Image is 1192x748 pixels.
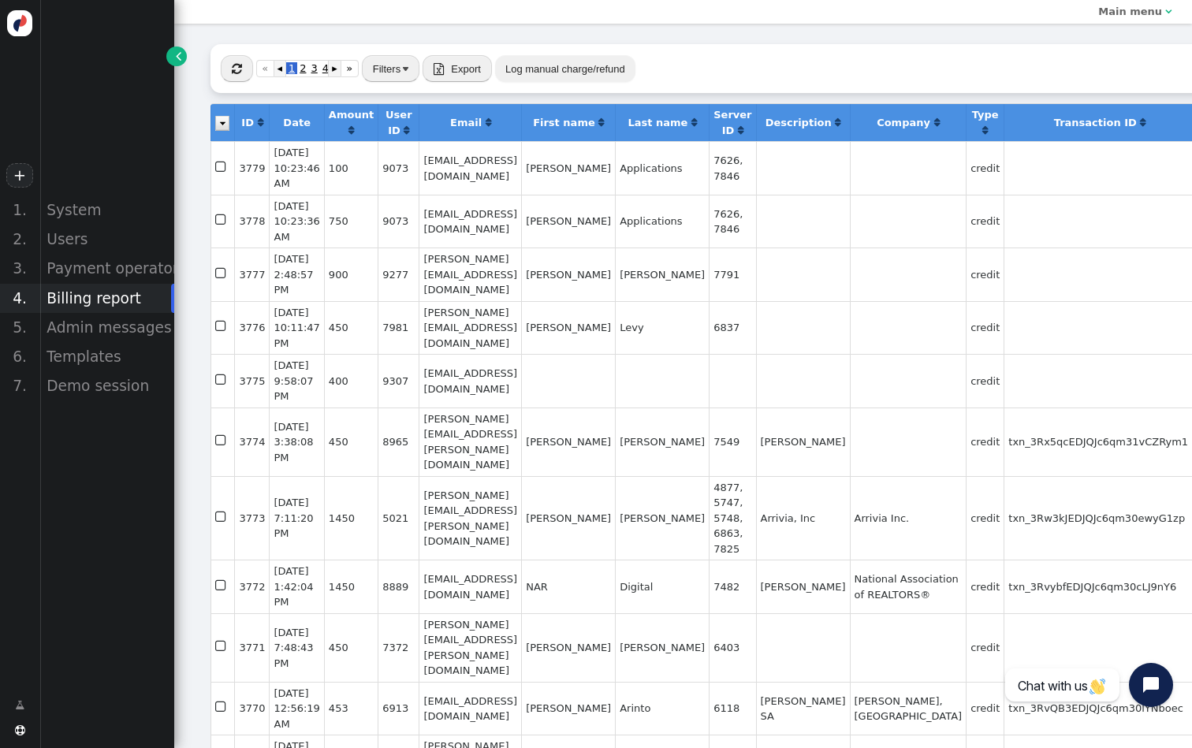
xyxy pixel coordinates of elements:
[419,301,521,355] td: [PERSON_NAME][EMAIL_ADDRESS][DOMAIN_NAME]
[234,141,269,195] td: 3779
[419,682,521,735] td: [EMAIL_ADDRESS][DOMAIN_NAME]
[877,117,930,128] b: Company
[709,407,755,476] td: 7549
[966,141,1004,195] td: credit
[850,476,967,560] td: Arrivia Inc.
[709,247,755,301] td: 7791
[756,476,850,560] td: Arrivia, Inc
[709,476,755,560] td: 4877, 5747, 5748, 6863, 7825
[419,247,521,301] td: [PERSON_NAME][EMAIL_ADDRESS][DOMAIN_NAME]
[215,210,229,230] span: 
[234,301,269,355] td: 3776
[378,301,419,355] td: 7981
[615,141,709,195] td: Applications
[283,117,311,128] b: Date
[324,354,378,407] td: 400
[615,476,709,560] td: [PERSON_NAME]
[348,125,354,136] span: Click to sort
[615,301,709,355] td: Levy
[386,109,412,136] b: User ID
[274,687,319,730] span: [DATE] 12:56:19 AM
[215,576,229,596] span: 
[324,195,378,248] td: 750
[972,109,999,121] b: Type
[709,195,755,248] td: 7626, 7846
[274,200,319,243] span: [DATE] 10:23:36 AM
[615,682,709,735] td: Arinto
[215,370,229,390] span: 
[404,125,409,136] a: 
[419,195,521,248] td: [EMAIL_ADDRESS][DOMAIN_NAME]
[274,565,313,608] span: [DATE] 1:42:04 PM
[39,195,174,225] div: System
[709,141,755,195] td: 7626, 7846
[328,60,340,77] a: ▸
[348,125,354,136] a: 
[765,117,832,128] b: Description
[378,354,419,407] td: 9307
[320,62,331,74] span: 4
[521,682,615,735] td: [PERSON_NAME]
[404,125,409,136] span: Click to sort
[521,560,615,613] td: NAR
[756,407,850,476] td: [PERSON_NAME]
[615,195,709,248] td: Applications
[615,560,709,613] td: Digital
[451,63,481,75] span: Export
[966,195,1004,248] td: credit
[215,637,229,657] span: 
[709,613,755,682] td: 6403
[966,247,1004,301] td: credit
[450,117,482,128] b: Email
[258,117,263,128] span: Click to sort
[966,476,1004,560] td: credit
[215,698,229,717] span: 
[234,407,269,476] td: 3774
[274,359,313,402] span: [DATE] 9:58:07 PM
[419,407,521,476] td: [PERSON_NAME][EMAIL_ADDRESS][PERSON_NAME][DOMAIN_NAME]
[419,354,521,407] td: [EMAIL_ADDRESS][DOMAIN_NAME]
[521,476,615,560] td: [PERSON_NAME]
[378,407,419,476] td: 8965
[495,55,635,82] button: Log manual charge/refund
[241,117,254,128] b: ID
[738,125,743,136] span: Click to sort
[324,247,378,301] td: 900
[966,682,1004,735] td: credit
[934,117,940,128] span: Click to sort
[6,163,33,188] a: +
[1140,117,1145,128] span: Click to sort
[709,682,755,735] td: 6118
[378,141,419,195] td: 9073
[308,62,319,74] span: 3
[215,264,229,284] span: 
[234,613,269,682] td: 3771
[39,254,174,283] div: Payment operators
[5,692,35,719] a: 
[628,117,687,128] b: Last name
[274,307,319,349] span: [DATE] 10:11:47 PM
[215,317,229,337] span: 
[297,62,308,74] span: 2
[274,147,319,189] span: [DATE] 10:23:46 AM
[234,560,269,613] td: 3772
[378,682,419,735] td: 6913
[615,407,709,476] td: [PERSON_NAME]
[598,117,604,128] a: 
[709,560,755,613] td: 7482
[486,117,491,128] span: Click to sort
[39,225,174,254] div: Users
[286,62,297,74] span: 1
[7,10,33,36] img: logo-icon.svg
[362,55,419,82] button: Filters
[232,63,242,75] span: 
[258,117,263,128] a: 
[215,508,229,527] span: 
[615,613,709,682] td: [PERSON_NAME]
[713,109,751,136] b: Server ID
[934,117,940,128] a: 
[274,60,286,77] a: ◂
[274,421,313,463] span: [DATE] 3:38:08 PM
[966,301,1004,355] td: credit
[324,141,378,195] td: 100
